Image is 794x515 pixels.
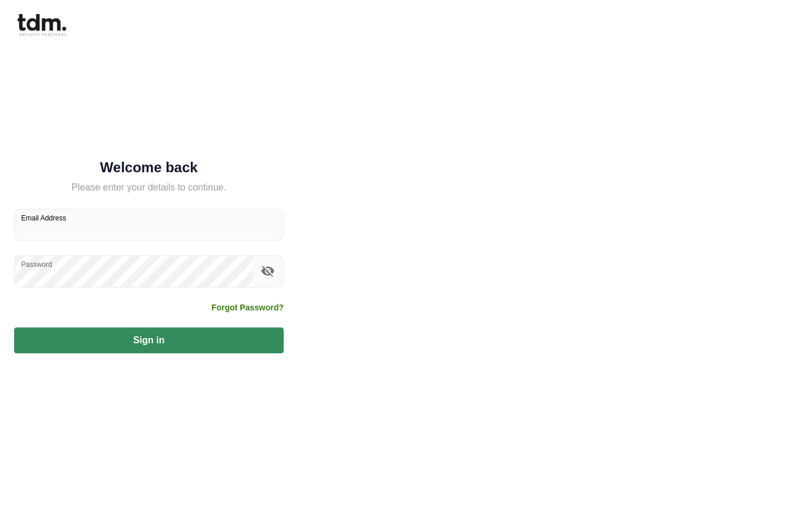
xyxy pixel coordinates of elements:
h5: Please enter your details to continue. [14,180,284,195]
a: Forgot Password? [211,302,284,313]
label: Email Address [21,213,66,223]
button: Sign in [14,327,284,353]
h5: Welcome back [14,162,284,173]
label: Password [21,259,52,269]
button: toggle password visibility [258,261,278,281]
